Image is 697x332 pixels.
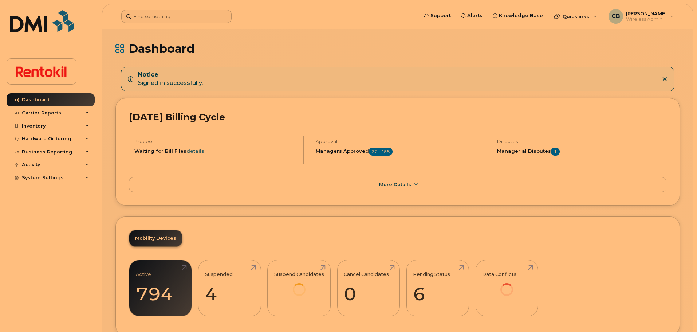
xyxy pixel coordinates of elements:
[274,264,324,306] a: Suspend Candidates
[551,148,560,156] span: 1
[129,230,182,246] a: Mobility Devices
[186,148,204,154] a: details
[344,264,393,312] a: Cancel Candidates 0
[115,42,680,55] h1: Dashboard
[134,139,297,144] h4: Process
[138,71,203,87] div: Signed in successfully.
[136,264,185,312] a: Active 794
[482,264,531,306] a: Data Conflicts
[134,148,297,155] li: Waiting for Bill Files
[413,264,462,312] a: Pending Status 6
[138,71,203,79] strong: Notice
[129,112,666,122] h2: [DATE] Billing Cycle
[205,264,254,312] a: Suspended 4
[497,148,666,156] h5: Managerial Disputes
[379,182,411,187] span: More Details
[316,148,479,156] h5: Managers Approved
[497,139,666,144] h4: Disputes
[369,148,393,156] span: 32 of 58
[316,139,479,144] h4: Approvals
